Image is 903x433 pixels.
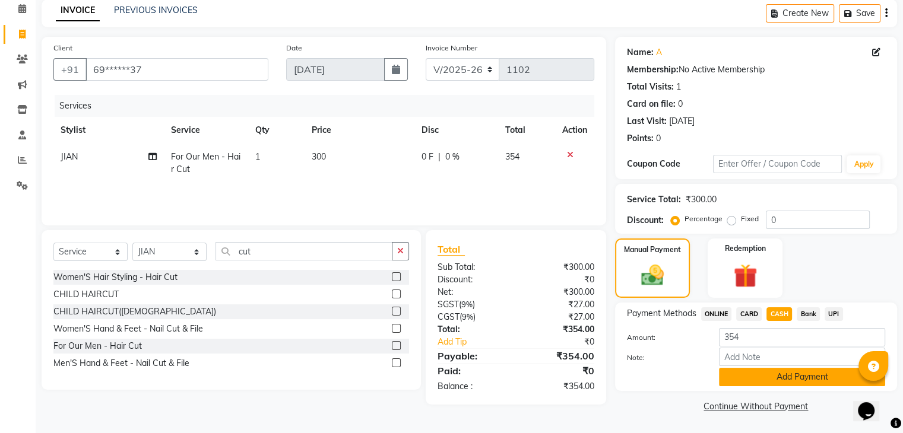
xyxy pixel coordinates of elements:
[627,307,696,320] span: Payment Methods
[53,58,87,81] button: +91
[627,63,885,76] div: No Active Membership
[61,151,78,162] span: JIAN
[627,193,681,206] div: Service Total:
[719,328,885,346] input: Amount
[438,311,460,322] span: CGST
[839,4,880,23] button: Save
[85,58,268,81] input: Search by Name/Mobile/Email/Code
[429,298,516,311] div: ( )
[726,261,765,291] img: _gift.svg
[516,364,603,378] div: ₹0
[286,43,302,53] label: Date
[505,151,519,162] span: 354
[627,158,713,170] div: Coupon Code
[741,214,759,224] label: Fixed
[669,115,695,128] div: [DATE]
[55,95,603,117] div: Services
[719,348,885,366] input: Add Note
[656,46,662,59] a: A
[797,307,820,321] span: Bank
[516,349,603,363] div: ₹354.00
[53,305,216,318] div: CHILD HAIRCUT([DEMOGRAPHIC_DATA])
[627,63,679,76] div: Membership:
[766,4,834,23] button: Create New
[530,336,603,348] div: ₹0
[429,364,516,378] div: Paid:
[426,43,477,53] label: Invoice Number
[627,132,654,145] div: Points:
[516,273,603,286] div: ₹0
[627,46,654,59] div: Name:
[685,214,723,224] label: Percentage
[736,307,762,321] span: CARD
[422,151,433,163] span: 0 F
[627,81,674,93] div: Total Visits:
[216,242,392,260] input: Search or Scan
[53,271,178,284] div: Women'S Hair Styling - Hair Cut
[627,214,664,227] div: Discount:
[766,307,792,321] span: CASH
[678,98,683,110] div: 0
[825,307,843,321] span: UPI
[164,117,248,144] th: Service
[429,273,516,286] div: Discount:
[53,288,119,301] div: CHILD HAIRCUT
[516,298,603,311] div: ₹27.00
[114,5,198,15] a: PREVIOUS INVOICES
[171,151,240,174] span: For Our Men - Hair Cut
[617,400,895,413] a: Continue Without Payment
[438,151,441,163] span: |
[516,380,603,393] div: ₹354.00
[429,286,516,298] div: Net:
[719,368,885,386] button: Add Payment
[429,380,516,393] div: Balance :
[634,262,671,288] img: _cash.svg
[429,336,530,348] a: Add Tip
[305,117,414,144] th: Price
[847,155,880,173] button: Apply
[461,300,473,309] span: 9%
[498,117,555,144] th: Total
[429,311,516,323] div: ( )
[627,115,667,128] div: Last Visit:
[516,261,603,273] div: ₹300.00
[312,151,326,162] span: 300
[701,307,732,321] span: ONLINE
[676,81,681,93] div: 1
[713,155,842,173] input: Enter Offer / Coupon Code
[462,312,473,321] span: 9%
[686,193,717,206] div: ₹300.00
[53,43,72,53] label: Client
[429,349,516,363] div: Payable:
[516,323,603,336] div: ₹354.00
[725,243,766,254] label: Redemption
[414,117,498,144] th: Disc
[255,151,260,162] span: 1
[445,151,460,163] span: 0 %
[853,386,891,421] iframe: chat widget
[53,340,142,352] div: For Our Men - Hair Cut
[248,117,305,144] th: Qty
[53,323,203,335] div: Women'S Hand & Feet - Nail Cut & File
[429,261,516,273] div: Sub Total:
[53,117,164,144] th: Stylist
[516,311,603,323] div: ₹27.00
[438,299,459,310] span: SGST
[53,357,189,370] div: Men'S Hand & Feet - Nail Cut & File
[627,98,676,110] div: Card on file:
[624,244,681,255] label: Manual Payment
[438,243,465,256] span: Total
[656,132,661,145] div: 0
[429,323,516,336] div: Total:
[618,332,710,343] label: Amount:
[516,286,603,298] div: ₹300.00
[555,117,594,144] th: Action
[618,352,710,363] label: Note:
